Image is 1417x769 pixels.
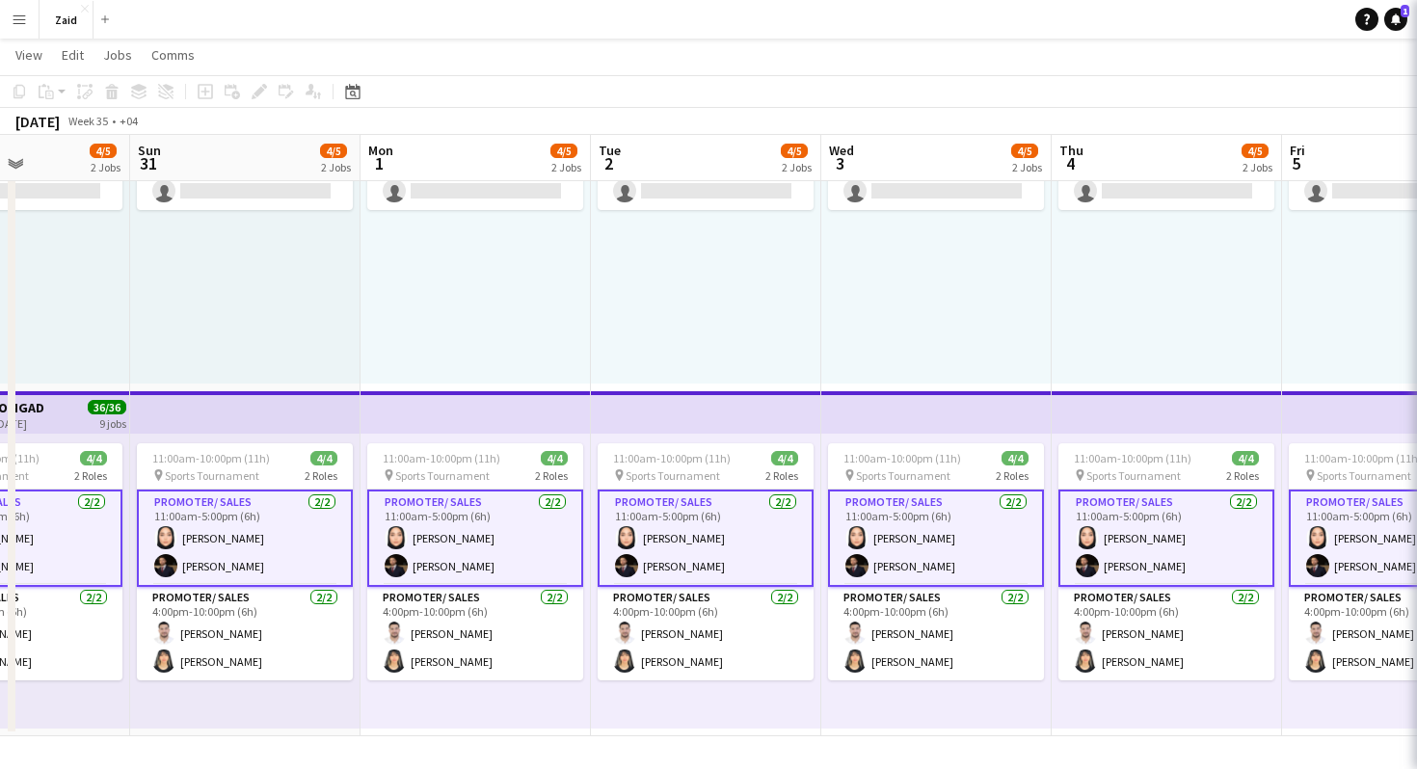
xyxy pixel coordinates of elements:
app-job-card: 11:00am-10:00pm (11h)4/4 Sports Tournament2 RolesPromoter/ Sales2/211:00am-5:00pm (6h)[PERSON_NAM... [367,443,583,680]
span: Thu [1059,142,1083,159]
span: 5 [1287,152,1305,174]
app-card-role: Promoter/ Sales2/24:00pm-10:00pm (6h)[PERSON_NAME][PERSON_NAME] [828,587,1044,680]
span: 2 Roles [1226,468,1259,483]
div: [DATE] [15,112,60,131]
span: 11:00am-10:00pm (11h) [1074,451,1191,465]
app-card-role: Promoter/ Sales2/211:00am-5:00pm (6h)[PERSON_NAME][PERSON_NAME] [1058,490,1274,587]
span: Sun [138,142,161,159]
app-card-role: Promoter/ Sales2/24:00pm-10:00pm (6h)[PERSON_NAME][PERSON_NAME] [1058,587,1274,680]
div: 2 Jobs [782,160,812,174]
span: 4 [1056,152,1083,174]
span: 2 Roles [996,468,1029,483]
app-job-card: 11:00am-10:00pm (11h)4/4 Sports Tournament2 RolesPromoter/ Sales2/211:00am-5:00pm (6h)[PERSON_NAM... [828,443,1044,680]
span: 2 Roles [535,468,568,483]
span: Sports Tournament [856,468,950,483]
span: 2 Roles [305,468,337,483]
app-job-card: 11:00am-10:00pm (11h)4/4 Sports Tournament2 RolesPromoter/ Sales2/211:00am-5:00pm (6h)[PERSON_NAM... [1058,443,1274,680]
span: Jobs [103,46,132,64]
span: 4/5 [90,144,117,158]
span: Sports Tournament [165,468,259,483]
app-card-role: Promoter/ Sales2/24:00pm-10:00pm (6h)[PERSON_NAME][PERSON_NAME] [137,587,353,680]
span: Sports Tournament [626,468,720,483]
span: Edit [62,46,84,64]
div: 2 Jobs [551,160,581,174]
app-card-role: Promoter/ Sales2/211:00am-5:00pm (6h)[PERSON_NAME][PERSON_NAME] [367,490,583,587]
span: 11:00am-10:00pm (11h) [383,451,500,465]
app-job-card: 11:00am-10:00pm (11h)4/4 Sports Tournament2 RolesPromoter/ Sales2/211:00am-5:00pm (6h)[PERSON_NAM... [137,443,353,680]
a: Jobs [95,42,140,67]
span: Sports Tournament [395,468,490,483]
a: View [8,42,50,67]
span: 4/4 [80,451,107,465]
span: 1 [1401,5,1409,17]
div: 9 jobs [99,414,126,431]
span: Wed [829,142,854,159]
div: 2 Jobs [1243,160,1272,174]
span: 4/4 [1002,451,1029,465]
span: 1 [365,152,393,174]
span: Tue [599,142,621,159]
span: 2 [596,152,621,174]
div: 2 Jobs [1012,160,1042,174]
span: 11:00am-10:00pm (11h) [613,451,731,465]
app-card-role: Promoter/ Sales2/211:00am-5:00pm (6h)[PERSON_NAME][PERSON_NAME] [598,490,814,587]
app-job-card: 11:00am-10:00pm (11h)4/4 Sports Tournament2 RolesPromoter/ Sales2/211:00am-5:00pm (6h)[PERSON_NAM... [598,443,814,680]
span: Sports Tournament [1086,468,1181,483]
span: 4/5 [1242,144,1269,158]
span: 4/5 [781,144,808,158]
span: 11:00am-10:00pm (11h) [843,451,961,465]
span: 4/4 [1232,451,1259,465]
span: View [15,46,42,64]
span: Comms [151,46,195,64]
a: Edit [54,42,92,67]
app-card-role: Promoter/ Sales2/211:00am-5:00pm (6h)[PERSON_NAME][PERSON_NAME] [137,490,353,587]
div: 2 Jobs [321,160,351,174]
span: 4/4 [541,451,568,465]
span: 4/5 [550,144,577,158]
span: 4/4 [771,451,798,465]
span: Fri [1290,142,1305,159]
button: Zaid [40,1,94,39]
span: 31 [135,152,161,174]
span: 4/5 [1011,144,1038,158]
span: 4/5 [320,144,347,158]
a: 1 [1384,8,1407,31]
span: 2 Roles [765,468,798,483]
a: Comms [144,42,202,67]
app-card-role: Promoter/ Sales2/24:00pm-10:00pm (6h)[PERSON_NAME][PERSON_NAME] [367,587,583,680]
span: 36/36 [88,400,126,414]
span: 11:00am-10:00pm (11h) [152,451,270,465]
div: +04 [120,114,138,128]
span: Sports Tournament [1317,468,1411,483]
app-card-role: Promoter/ Sales2/24:00pm-10:00pm (6h)[PERSON_NAME][PERSON_NAME] [598,587,814,680]
span: Mon [368,142,393,159]
app-card-role: Promoter/ Sales2/211:00am-5:00pm (6h)[PERSON_NAME][PERSON_NAME] [828,490,1044,587]
span: 2 Roles [74,468,107,483]
div: 2 Jobs [91,160,120,174]
span: Week 35 [64,114,112,128]
span: 3 [826,152,854,174]
span: 4/4 [310,451,337,465]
